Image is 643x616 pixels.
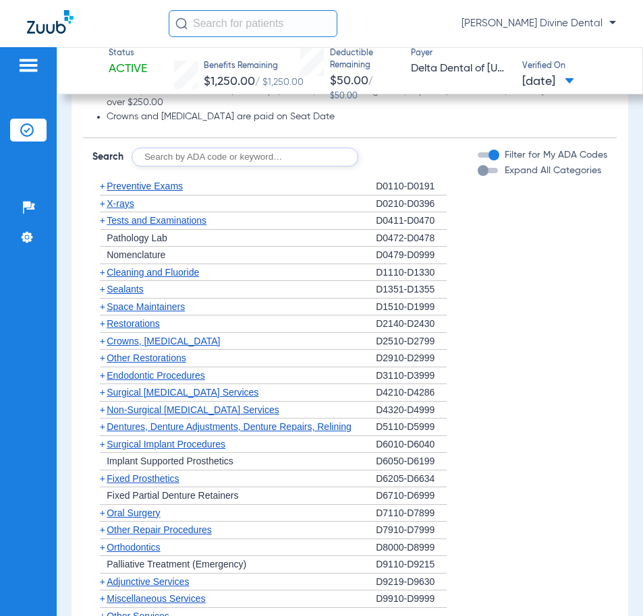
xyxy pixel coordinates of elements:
[100,370,105,381] span: +
[107,387,258,398] span: Surgical [MEDICAL_DATA] Services
[376,299,447,316] div: D1510-D1999
[107,233,167,243] span: Pathology Lab
[376,230,447,247] div: D0472-D0478
[330,75,368,87] span: $50.00
[107,198,134,209] span: X-rays
[100,215,105,226] span: +
[107,507,160,518] span: Oral Surgery
[255,78,304,87] span: / $1,250.00
[204,75,255,88] span: $1,250.00
[100,593,105,604] span: +
[107,490,238,501] span: Fixed Partial Denture Retainers
[376,402,447,419] div: D4320-D4999
[462,17,616,30] span: [PERSON_NAME] Divine Dental
[376,333,447,350] div: D2510-D2799
[107,267,199,278] span: Cleaning and Fluoride
[92,150,123,164] span: Search
[376,470,447,488] div: D6205-D6634
[107,524,212,535] span: Other Repair Procedures
[100,301,105,312] span: +
[330,48,399,71] span: Deductible Remaining
[107,542,160,553] span: Orthodontics
[376,522,447,539] div: D7910-D7999
[376,453,447,470] div: D6050-D6199
[376,419,447,436] div: D5110-D5999
[107,370,205,381] span: Endodontic Procedures
[107,352,186,363] span: Other Restorations
[522,73,574,90] span: [DATE]
[107,318,160,329] span: Restorations
[107,215,206,226] span: Tests and Examinations
[100,404,105,415] span: +
[107,559,246,569] span: Palliative Treatment (Emergency)
[502,148,607,162] label: Filter for My ADA Codes
[100,576,105,587] span: +
[411,48,510,60] span: Payer
[100,473,105,484] span: +
[376,487,447,505] div: D6710-D6999
[376,247,447,264] div: D0479-D0999
[376,556,447,574] div: D9110-D9215
[376,281,447,299] div: D1351-D1355
[107,439,225,450] span: Surgical Implant Procedures
[100,284,105,295] span: +
[376,367,447,385] div: D3110-D3999
[175,18,188,30] img: Search Icon
[107,421,352,432] span: Dentures, Denture Adjustments, Denture Repairs, Relining
[107,181,183,191] span: Preventive Exams
[522,61,621,73] span: Verified On
[100,439,105,450] span: +
[107,336,220,346] span: Crowns, [MEDICAL_DATA]
[376,315,447,333] div: D2140-D2430
[376,505,447,522] div: D7110-D7899
[376,212,447,230] div: D0411-D0470
[100,181,105,191] span: +
[100,318,105,329] span: +
[109,48,147,60] span: Status
[107,404,279,415] span: Non-Surgical [MEDICAL_DATA] Services
[376,574,447,591] div: D9219-D9630
[100,387,105,398] span: +
[169,10,337,37] input: Search for patients
[109,61,147,78] span: Active
[100,352,105,363] span: +
[376,264,447,282] div: D1110-D1330
[376,178,447,195] div: D0110-D0191
[100,421,105,432] span: +
[100,524,105,535] span: +
[100,542,105,553] span: +
[100,336,105,346] span: +
[132,148,358,166] input: Search by ADA code or keyword…
[505,166,601,175] span: Expand All Categories
[100,267,105,278] span: +
[411,61,510,78] span: Delta Dental of [US_STATE]
[107,456,233,466] span: Implant Supported Prosthetics
[27,10,74,34] img: Zuub Logo
[18,57,39,73] img: hamburger-icon
[107,593,205,604] span: Miscellaneous Services
[107,249,165,260] span: Nomenclature
[204,61,304,73] span: Benefits Remaining
[107,473,179,484] span: Fixed Prosthetics
[107,284,143,295] span: Sealants
[576,551,643,616] iframe: Chat Widget
[376,384,447,402] div: D4210-D4286
[107,301,185,312] span: Space Maintainers
[100,507,105,518] span: +
[100,198,105,209] span: +
[376,539,447,557] div: D8000-D8999
[376,436,447,454] div: D6010-D6040
[376,195,447,213] div: D0210-D0396
[107,576,189,587] span: Adjunctive Services
[376,590,447,608] div: D9910-D9999
[107,111,607,123] li: Crowns and [MEDICAL_DATA] are paid on Seat Date
[376,350,447,367] div: D2910-D2999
